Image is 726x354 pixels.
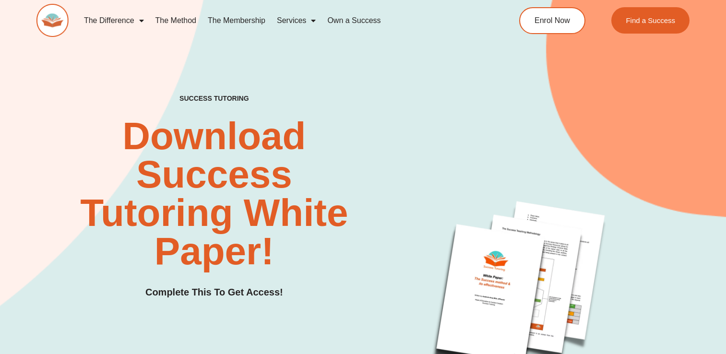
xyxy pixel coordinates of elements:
h3: Complete This To Get Access! [145,285,283,300]
h4: SUCCESS TUTORING​ [162,94,267,103]
h2: Download Success Tutoring White Paper! [61,117,368,271]
nav: Menu [78,10,482,32]
a: The Membership [202,10,271,32]
a: Find a Success [612,7,690,34]
a: Services [271,10,321,32]
span: Enrol Now [535,17,570,24]
a: The Difference [78,10,150,32]
span: Find a Success [626,17,676,24]
a: Enrol Now [519,7,585,34]
a: The Method [150,10,202,32]
a: Own a Success [321,10,386,32]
